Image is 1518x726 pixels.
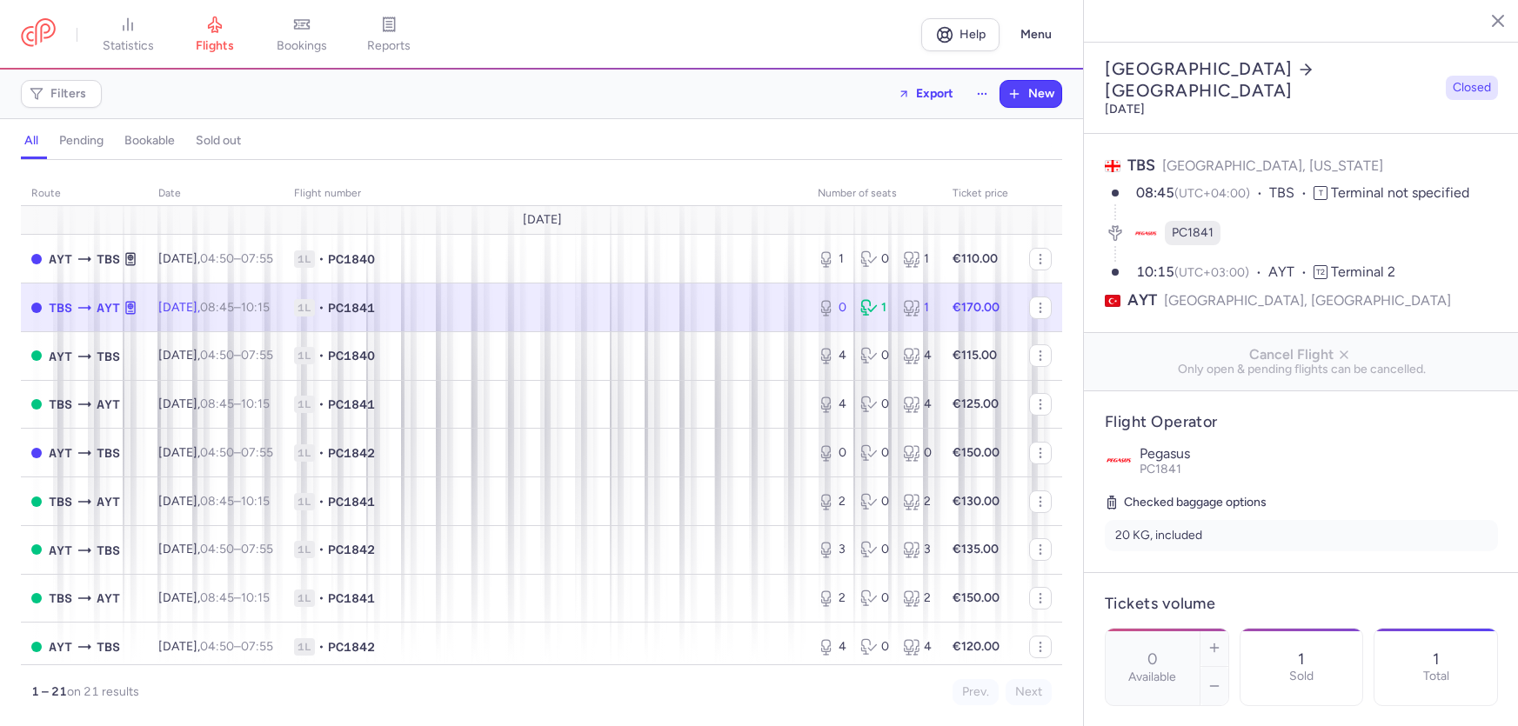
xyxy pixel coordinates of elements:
button: Export [886,80,965,108]
button: New [1000,81,1061,107]
span: Closed [1453,79,1491,97]
span: [GEOGRAPHIC_DATA], [US_STATE] [1162,157,1383,174]
strong: €170.00 [953,300,1000,315]
button: Prev. [953,679,999,705]
span: 1L [294,638,315,656]
div: 0 [860,541,889,558]
span: AYT [49,637,72,656]
div: 0 [860,347,889,364]
span: • [318,299,324,316]
span: AYT [49,443,72,463]
button: Filters [22,81,101,107]
strong: 1 – 21 [31,684,67,699]
span: Terminal 2 [1331,263,1395,280]
span: – [200,445,273,460]
time: 07:55 [241,251,273,266]
div: 0 [903,444,932,462]
span: TBS [49,492,72,511]
time: 08:45 [200,300,234,315]
span: T2 [1314,265,1327,279]
span: PC1841 [328,299,375,316]
span: • [318,396,324,413]
strong: €150.00 [953,590,1000,605]
time: 04:50 [200,639,234,654]
span: – [200,639,273,654]
p: Pegasus [1140,446,1498,462]
div: 2 [818,589,846,607]
span: PC1840 [328,250,375,268]
a: CitizenPlane red outlined logo [21,18,56,50]
span: reports [367,38,411,54]
span: – [200,348,273,363]
time: 08:45 [200,494,234,509]
span: 1L [294,589,315,607]
div: 0 [860,638,889,656]
span: PC1841 [328,396,375,413]
span: [DATE], [158,445,273,460]
div: 4 [903,638,932,656]
span: AYT [1127,290,1157,311]
div: 1 [860,299,889,316]
span: – [200,494,270,509]
th: date [148,181,284,207]
h4: Tickets volume [1105,594,1498,614]
span: 1L [294,347,315,364]
span: AYT [97,298,120,317]
span: – [200,542,273,556]
div: 0 [818,444,846,462]
p: 1 [1433,650,1439,668]
a: statistics [84,16,171,54]
p: 1 [1298,650,1304,668]
time: 07:55 [241,542,273,556]
h4: Flight Operator [1105,412,1498,432]
span: PC1842 [328,638,375,656]
div: 2 [903,589,932,607]
span: AYT [1268,263,1314,283]
span: T [1314,186,1327,200]
span: TBS [97,250,120,269]
strong: €115.00 [953,348,997,363]
div: 3 [903,541,932,558]
h4: pending [59,133,104,149]
h4: bookable [124,133,175,149]
span: [DATE], [158,396,270,411]
span: AYT [97,589,120,608]
button: Menu [1010,18,1062,51]
a: reports [345,16,432,54]
th: route [21,181,148,207]
span: Cancel Flight [1098,347,1505,363]
span: • [318,347,324,364]
time: 07:55 [241,639,273,654]
span: PC1841 [1140,462,1181,476]
span: AYT [49,347,72,366]
span: TBS [1127,156,1155,175]
div: 0 [818,299,846,316]
span: – [200,251,273,266]
div: 0 [860,396,889,413]
div: 2 [818,493,846,510]
span: 1L [294,250,315,268]
span: [DATE], [158,348,273,363]
span: bookings [277,38,327,54]
div: 2 [903,493,932,510]
span: PC1840 [328,347,375,364]
span: TBS [97,443,120,463]
span: Export [916,87,953,100]
time: 08:45 [1136,184,1174,201]
span: TBS [97,347,120,366]
span: • [318,638,324,656]
span: PC1841 [328,493,375,510]
span: PC1842 [328,541,375,558]
strong: €135.00 [953,542,999,556]
figure: PC airline logo [1133,221,1158,245]
span: [DATE], [158,590,270,605]
time: 04:50 [200,445,234,460]
label: Available [1128,670,1176,684]
span: Terminal not specified [1331,184,1469,201]
span: AYT [97,492,120,511]
span: TBS [97,637,120,656]
span: – [200,396,270,411]
span: 1L [294,541,315,558]
a: flights [171,16,258,54]
time: 04:50 [200,542,234,556]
